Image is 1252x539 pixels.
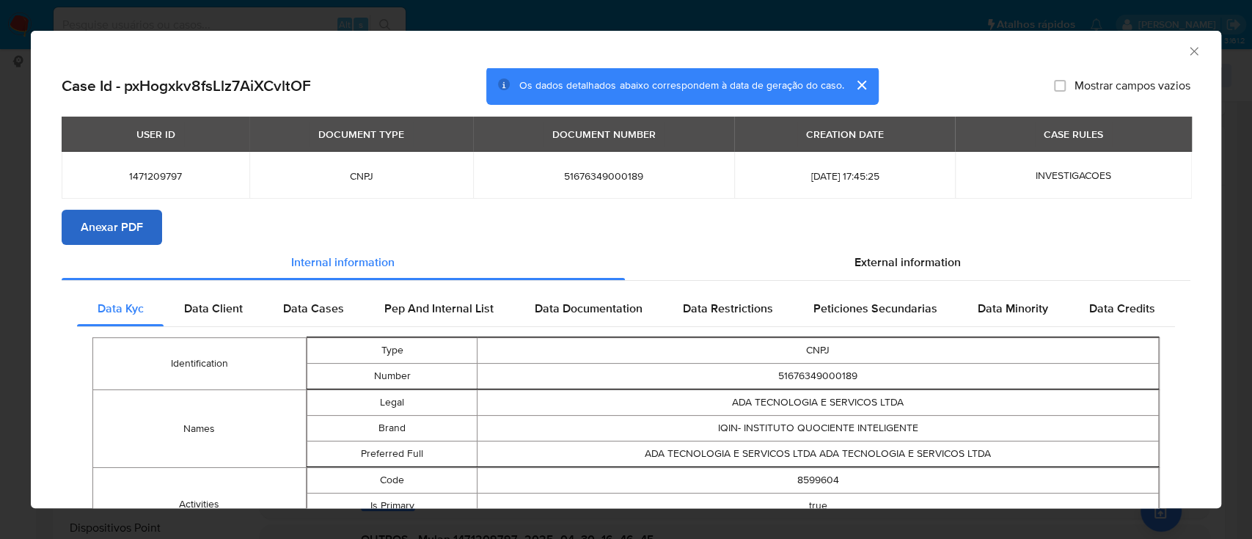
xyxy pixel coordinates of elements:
td: Is Primary [307,494,477,519]
div: CREATION DATE [797,122,893,147]
span: Os dados detalhados abaixo correspondem à data de geração do caso. [519,78,843,93]
div: closure-recommendation-modal [31,31,1221,508]
button: Fechar a janela [1187,44,1200,57]
span: Peticiones Secundarias [813,300,937,317]
td: Identification [93,338,307,390]
span: External information [854,254,961,271]
td: ADA TECNOLOGIA E SERVICOS LTDA [477,390,1159,416]
span: Data Cases [283,300,344,317]
span: Data Client [184,300,243,317]
td: CNPJ [477,338,1159,364]
div: Detailed info [62,245,1190,280]
td: 51676349000189 [477,364,1159,389]
td: IQIN- INSTITUTO QUOCIENTE INTELIGENTE [477,416,1159,441]
td: Brand [307,416,477,441]
span: Mostrar campos vazios [1075,78,1190,93]
span: Internal information [291,254,395,271]
div: CASE RULES [1035,122,1112,147]
span: 51676349000189 [491,169,717,183]
span: [DATE] 17:45:25 [752,169,937,183]
span: Pep And Internal List [384,300,494,317]
span: 1471209797 [79,169,232,183]
td: Names [93,390,307,468]
td: ADA TECNOLOGIA E SERVICOS LTDA ADA TECNOLOGIA E SERVICOS LTDA [477,441,1159,467]
td: Number [307,364,477,389]
td: Type [307,338,477,364]
span: Data Documentation [534,300,642,317]
h2: Case Id - pxHogxkv8fsLlz7AiXCvltOF [62,76,311,95]
div: Detailed internal info [77,291,1175,326]
div: USER ID [128,122,184,147]
span: Data Kyc [98,300,144,317]
button: Anexar PDF [62,210,162,245]
span: Data Minority [978,300,1048,317]
button: cerrar [843,67,879,103]
input: Mostrar campos vazios [1054,80,1066,92]
div: DOCUMENT NUMBER [543,122,665,147]
span: Data Credits [1088,300,1154,317]
span: Data Restrictions [683,300,773,317]
td: true [477,494,1159,519]
td: Preferred Full [307,441,477,467]
td: Legal [307,390,477,416]
td: 8599604 [477,468,1159,494]
span: Anexar PDF [81,211,143,243]
td: Code [307,468,477,494]
span: INVESTIGACOES [1036,168,1111,183]
span: CNPJ [267,169,455,183]
div: DOCUMENT TYPE [310,122,413,147]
